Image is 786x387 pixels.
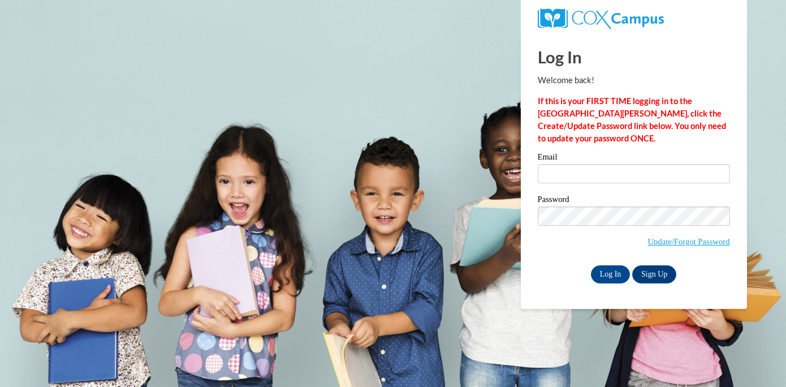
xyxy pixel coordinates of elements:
[538,13,664,23] a: COX Campus
[538,96,726,143] strong: If this is your FIRST TIME logging in to the [GEOGRAPHIC_DATA][PERSON_NAME], click the Create/Upd...
[538,45,730,68] h1: Log In
[632,265,676,283] a: Sign Up
[538,8,664,29] img: COX Campus
[538,195,730,207] label: Password
[647,237,729,246] a: Update/Forgot Password
[538,74,730,87] p: Welcome back!
[538,153,730,164] label: Email
[591,265,630,283] input: Log In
